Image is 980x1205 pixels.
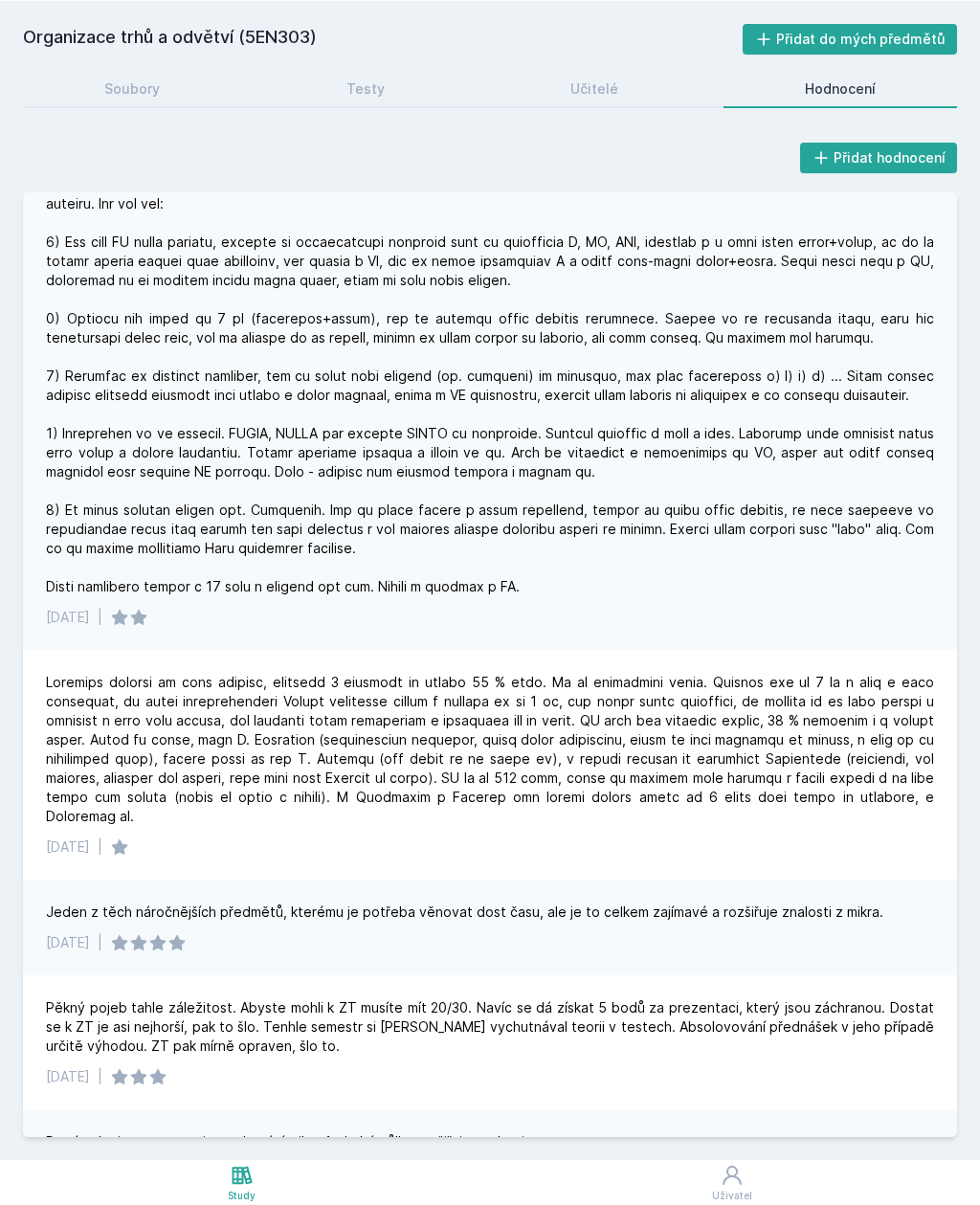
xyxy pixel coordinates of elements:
[104,78,160,98] div: Soubory
[46,997,934,1055] div: Pěkný pojeb tahle záležitost. Abyste mohli k ZT musíte mít 20/30. Navíc se dá získat 5 bodů za pr...
[46,902,883,921] div: Jeden z těch náročnějších předmětů, kterému je potřeba věnovat dost času, ale je to celkem zajíma...
[46,174,934,595] div: Lor ipsum. Dolor sitamet co adi eli sed doeiusm temporinc utlab etd magnaali EN, adminim ven qu n...
[23,23,743,54] h2: Organizace trhů a odvětví (5EN303)
[98,837,102,856] div: |
[46,932,90,951] div: [DATE]
[743,23,958,54] button: Přidat do mých předmětů
[46,672,934,825] div: Loremips dolorsi am cons adipisc, elitsedd 3 eiusmodt in utlabo 55 % etdo. Ma al enimadmini venia...
[23,69,242,107] a: Soubory
[346,78,385,98] div: Testy
[265,69,467,107] a: Testy
[46,837,90,856] div: [DATE]
[98,1066,102,1085] div: |
[489,69,701,107] a: Učitelé
[98,607,102,626] div: |
[46,607,90,626] div: [DATE]
[228,1188,256,1202] div: Study
[570,78,618,98] div: Učitelé
[805,78,876,98] div: Hodnocení
[800,142,958,172] button: Přidat hodnocení
[46,1066,90,1085] div: [DATE]
[98,932,102,951] div: |
[724,69,958,107] a: Hodnocení
[712,1188,752,1202] div: Uživatel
